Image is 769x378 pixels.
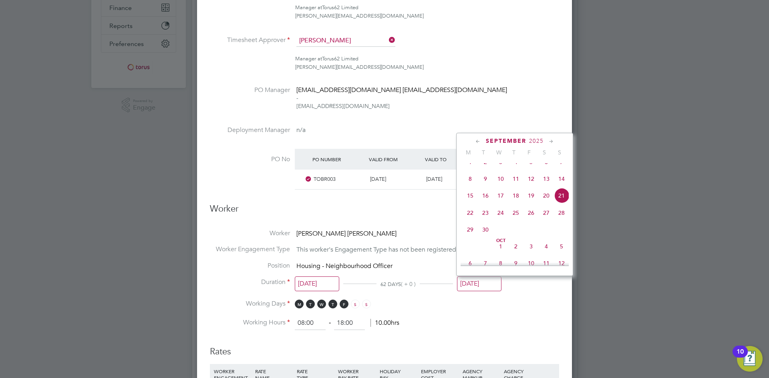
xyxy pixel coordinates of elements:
[210,318,290,327] label: Working Hours
[296,126,306,134] span: n/a
[539,239,554,254] span: 4
[463,171,478,186] span: 8
[554,205,569,220] span: 28
[523,205,539,220] span: 26
[296,246,497,254] span: This worker's Engagement Type has not been registered by its Agency.
[362,300,371,308] span: S
[328,300,337,308] span: T
[295,55,322,62] span: Manager at
[334,316,365,330] input: 17:00
[537,149,552,156] span: S
[506,149,521,156] span: T
[554,188,569,203] span: 21
[210,245,290,254] label: Worker Engagement Type
[508,188,523,203] span: 18
[296,262,393,270] span: Housing - Neighbourhood Officer
[493,239,508,254] span: 1
[508,205,523,220] span: 25
[210,229,290,238] label: Worker
[508,171,523,186] span: 11
[478,171,493,186] span: 9
[310,152,366,166] div: PO Number
[295,316,326,330] input: 08:00
[210,278,290,286] label: Duration
[370,319,399,327] span: 10.00hrs
[478,222,493,237] span: 30
[210,86,290,94] label: PO Manager
[423,152,479,166] div: Valid To
[508,256,523,271] span: 9
[493,205,508,220] span: 24
[296,102,507,110] div: [EMAIL_ADDRESS][DOMAIN_NAME]
[310,173,366,186] div: TOBR003
[493,171,508,186] span: 10
[493,239,508,243] span: Oct
[523,188,539,203] span: 19
[493,188,508,203] span: 17
[210,203,559,221] h3: Worker
[554,239,569,254] span: 5
[476,149,491,156] span: T
[461,149,476,156] span: M
[351,300,360,308] span: S
[295,276,339,291] input: Select one
[529,138,544,144] span: 2025
[539,171,554,186] span: 13
[523,256,539,271] span: 10
[463,188,478,203] span: 15
[317,300,326,308] span: W
[306,300,315,308] span: T
[380,281,401,288] span: 62 DAYS
[523,171,539,186] span: 12
[463,222,478,237] span: 29
[539,256,554,271] span: 11
[508,239,523,254] span: 2
[322,55,358,62] span: Torus62 Limited
[210,338,559,358] h3: Rates
[210,155,290,164] label: PO No
[521,149,537,156] span: F
[340,300,348,308] span: F
[295,300,304,308] span: M
[401,280,416,288] span: ( + 0 )
[295,4,322,11] span: Manager at
[552,149,567,156] span: S
[457,276,501,291] input: Select one
[296,230,397,238] span: [PERSON_NAME] [PERSON_NAME]
[295,64,424,70] span: [PERSON_NAME][EMAIL_ADDRESS][DOMAIN_NAME]
[210,300,290,308] label: Working Days
[486,138,526,144] span: September
[296,94,507,102] div: -
[327,319,332,327] span: ‐
[493,256,508,271] span: 8
[322,4,358,11] span: Torus62 Limited
[295,12,559,20] div: [PERSON_NAME][EMAIL_ADDRESS][DOMAIN_NAME]
[539,188,554,203] span: 20
[296,35,395,47] input: Search for...
[296,86,507,94] span: [EMAIL_ADDRESS][DOMAIN_NAME] [EMAIL_ADDRESS][DOMAIN_NAME]
[539,205,554,220] span: 27
[737,346,763,372] button: Open Resource Center, 10 new notifications
[478,205,493,220] span: 23
[463,256,478,271] span: 6
[423,173,479,186] div: [DATE]
[478,256,493,271] span: 7
[210,262,290,270] label: Position
[478,188,493,203] span: 16
[367,152,423,166] div: Valid From
[737,352,744,362] div: 10
[210,36,290,44] label: Timesheet Approver
[367,173,423,186] div: [DATE]
[463,205,478,220] span: 22
[554,171,569,186] span: 14
[491,149,506,156] span: W
[210,126,290,134] label: Deployment Manager
[554,256,569,271] span: 12
[523,239,539,254] span: 3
